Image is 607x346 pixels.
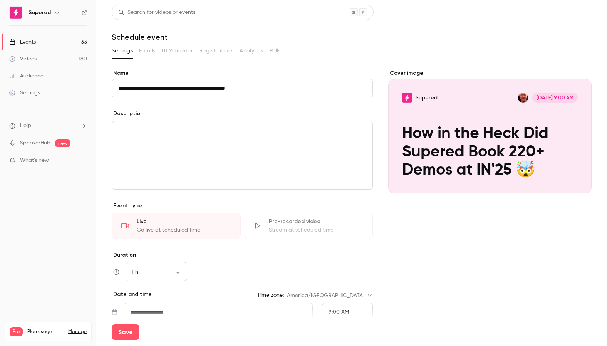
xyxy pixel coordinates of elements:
p: Event type [112,202,373,210]
div: 1 h [126,268,187,276]
label: Cover image [388,69,592,77]
li: help-dropdown-opener [9,122,87,130]
section: description [112,121,373,190]
p: Date and time [112,291,152,298]
div: From [322,303,373,321]
button: Save [112,324,139,340]
div: editor [112,121,372,189]
label: Name [112,69,373,77]
div: Videos [9,55,37,63]
h6: Supered [29,9,51,17]
span: new [55,139,70,147]
label: Duration [112,251,373,259]
label: Description [112,110,143,118]
span: Plan usage [27,329,64,335]
div: Stream at scheduled time [269,226,363,234]
a: SpeakerHub [20,139,50,147]
div: Pre-recorded videoStream at scheduled time [244,213,373,239]
span: Pro [10,327,23,336]
h1: Schedule event [112,32,592,42]
button: Settings [112,45,133,57]
div: Settings [9,89,40,97]
label: Time zone: [257,291,284,299]
span: Polls [270,47,281,55]
iframe: Noticeable Trigger [78,157,87,164]
div: Search for videos or events [118,8,195,17]
span: UTM builder [162,47,193,55]
div: Go live at scheduled time [137,226,231,234]
div: Pre-recorded video [269,218,363,225]
span: What's new [20,156,49,165]
div: Audience [9,72,44,80]
span: Analytics [240,47,263,55]
div: Live [137,218,231,225]
span: Emails [139,47,155,55]
div: America/[GEOGRAPHIC_DATA] [287,292,373,299]
img: Supered [10,7,22,19]
div: Events [9,38,36,46]
span: Help [20,122,31,130]
span: Registrations [199,47,233,55]
div: LiveGo live at scheduled time [112,213,241,239]
section: Cover image [388,69,592,193]
a: Manage [68,329,87,335]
